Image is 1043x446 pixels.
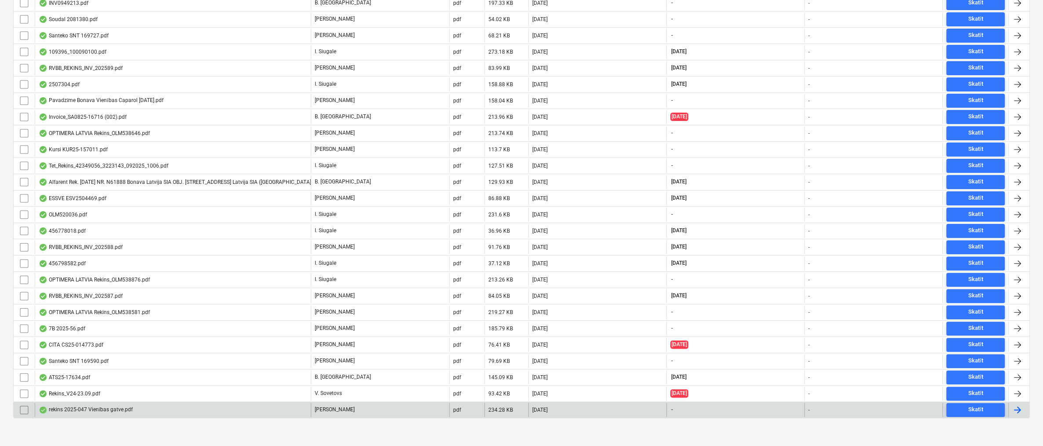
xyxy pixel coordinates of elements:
[39,81,80,88] div: 2507304.pdf
[39,244,47,251] div: OCR pabeigts
[453,146,461,153] div: pdf
[532,130,548,136] div: [DATE]
[946,240,1005,254] button: Skatīt
[808,309,810,315] div: -
[39,227,86,234] div: 456778018.pdf
[670,129,674,137] span: -
[315,260,336,267] p: I. Siugale
[453,293,461,299] div: pdf
[488,244,510,250] div: 91.76 KB
[670,113,688,121] span: [DATE]
[39,276,47,283] div: OCR pabeigts
[315,276,336,283] p: I. Siugale
[488,260,510,267] div: 37.12 KB
[39,211,47,218] div: OCR pabeigts
[453,407,461,413] div: pdf
[453,212,461,218] div: pdf
[315,32,355,39] p: [PERSON_NAME]
[315,243,355,251] p: [PERSON_NAME]
[999,404,1043,446] div: Chat Widget
[808,293,810,299] div: -
[808,33,810,39] div: -
[39,32,47,39] div: OCR pabeigts
[488,358,510,364] div: 79.69 KB
[488,342,510,348] div: 76.41 KB
[968,242,983,252] div: Skatīt
[670,227,687,234] span: [DATE]
[39,309,47,316] div: OCR pabeigts
[670,373,687,381] span: [DATE]
[532,212,548,218] div: [DATE]
[946,322,1005,336] button: Skatīt
[488,325,513,332] div: 185.79 KB
[453,114,461,120] div: pdf
[808,49,810,55] div: -
[453,98,461,104] div: pdf
[670,308,674,316] span: -
[453,33,461,39] div: pdf
[39,292,123,300] div: RVBB_REKINS_INV_202587.pdf
[39,162,168,169] div: Tet_Rekins_42349056_3223143_092025_1006.pdf
[946,61,1005,75] button: Skatīt
[532,16,548,22] div: [DATE]
[532,81,548,88] div: [DATE]
[670,276,674,283] span: -
[453,179,461,185] div: pdf
[39,162,47,169] div: OCR pabeigts
[532,374,548,380] div: [DATE]
[453,342,461,348] div: pdf
[946,110,1005,124] button: Skatīt
[453,277,461,283] div: pdf
[670,406,674,413] span: -
[39,146,47,153] div: OCR pabeigts
[968,340,983,350] div: Skatīt
[39,48,47,55] div: OCR pabeigts
[968,128,983,138] div: Skatīt
[968,274,983,285] div: Skatīt
[808,195,810,201] div: -
[946,387,1005,401] button: Skatīt
[39,81,47,88] div: OCR pabeigts
[670,178,687,186] span: [DATE]
[532,163,548,169] div: [DATE]
[488,81,513,88] div: 158.88 KB
[39,211,87,218] div: OLM520036.pdf
[946,370,1005,384] button: Skatīt
[453,195,461,201] div: pdf
[808,81,810,88] div: -
[532,228,548,234] div: [DATE]
[39,130,47,137] div: OCR pabeigts
[808,65,810,71] div: -
[39,113,127,121] div: Invoice_SA0825-16716 (002).pdf
[808,130,810,136] div: -
[946,159,1005,173] button: Skatīt
[315,178,371,186] p: B. [GEOGRAPHIC_DATA]
[968,177,983,187] div: Skatīt
[488,163,513,169] div: 127.51 KB
[315,80,336,88] p: I. Siugale
[488,228,510,234] div: 36.96 KB
[39,406,47,413] div: OCR pabeigts
[670,15,674,23] span: -
[488,33,510,39] div: 68.21 KB
[453,358,461,364] div: pdf
[946,45,1005,59] button: Skatīt
[670,243,687,251] span: [DATE]
[315,194,355,202] p: [PERSON_NAME]
[968,193,983,203] div: Skatīt
[39,358,47,365] div: OCR pabeigts
[946,29,1005,43] button: Skatīt
[453,81,461,88] div: pdf
[808,146,810,153] div: -
[39,390,100,397] div: Rekins_V24-23.09.pdf
[39,195,106,202] div: ESSVE ESV2504469.pdf
[670,292,687,300] span: [DATE]
[968,79,983,89] div: Skatīt
[670,260,687,267] span: [DATE]
[315,97,355,104] p: [PERSON_NAME]
[453,325,461,332] div: pdf
[968,405,983,415] div: Skatīt
[453,374,461,380] div: pdf
[808,244,810,250] div: -
[39,97,47,104] div: OCR pabeigts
